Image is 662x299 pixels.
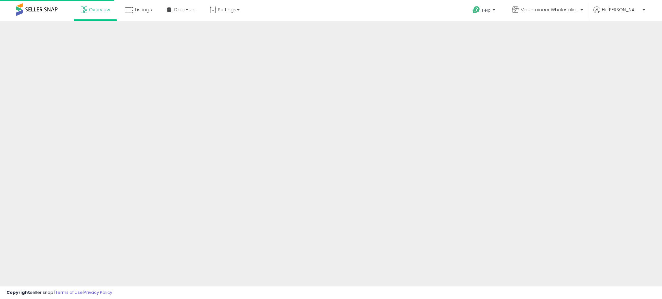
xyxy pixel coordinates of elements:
span: Listings [135,6,152,13]
span: Mountaineer Wholesaling [520,6,579,13]
span: Hi [PERSON_NAME] [602,6,641,13]
i: Get Help [472,6,480,14]
span: Help [482,7,491,13]
a: Hi [PERSON_NAME] [593,6,645,21]
span: DataHub [174,6,195,13]
span: Overview [89,6,110,13]
a: Help [467,1,502,21]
